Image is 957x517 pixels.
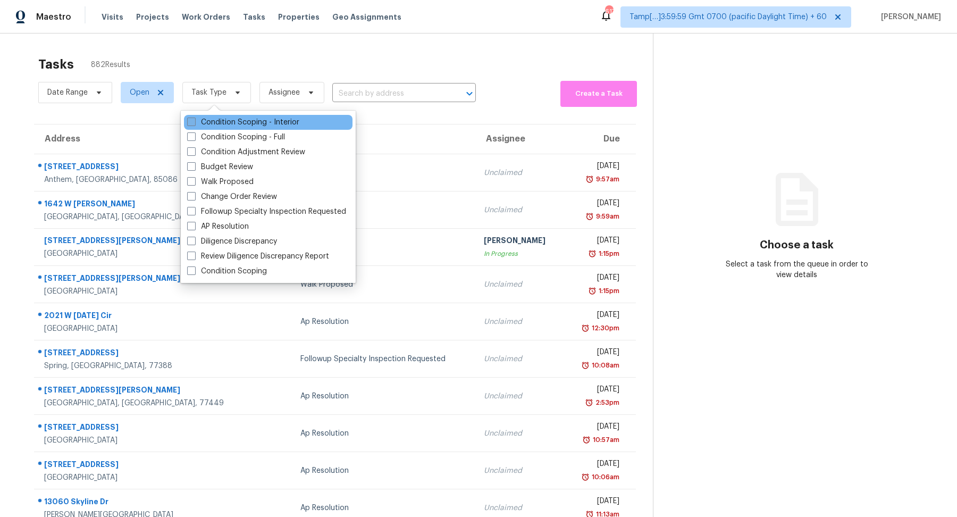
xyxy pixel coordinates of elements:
[573,310,619,323] div: [DATE]
[590,323,619,333] div: 12:30pm
[187,206,346,217] label: Followup Specialty Inspection Requested
[725,259,869,280] div: Select a task from the queue in order to view details
[44,385,250,398] div: [STREET_ADDRESS][PERSON_NAME]
[585,174,594,185] img: Overdue Alarm Icon
[300,503,467,513] div: Ap Resolution
[484,205,556,215] div: Unclaimed
[44,235,250,248] div: [STREET_ADDRESS][PERSON_NAME]
[588,286,597,296] img: Overdue Alarm Icon
[573,421,619,435] div: [DATE]
[484,248,556,259] div: In Progress
[300,205,467,215] div: Ap Resolution
[44,459,250,472] div: [STREET_ADDRESS]
[187,132,285,143] label: Condition Scoping - Full
[44,174,250,185] div: Anthem, [GEOGRAPHIC_DATA], 85086
[187,117,299,128] label: Condition Scoping - Interior
[300,428,467,439] div: Ap Resolution
[44,361,250,371] div: Spring, [GEOGRAPHIC_DATA], 77388
[484,168,556,178] div: Unclaimed
[187,177,254,187] label: Walk Proposed
[590,472,619,482] div: 10:06am
[187,221,249,232] label: AP Resolution
[573,235,619,248] div: [DATE]
[187,251,329,262] label: Review Diligence Discrepancy Report
[564,124,636,154] th: Due
[300,279,467,290] div: Walk Proposed
[597,286,619,296] div: 1:15pm
[187,162,253,172] label: Budget Review
[44,310,250,323] div: 2021 W [DATE] Cir
[332,12,401,22] span: Geo Assignments
[573,384,619,397] div: [DATE]
[484,279,556,290] div: Unclaimed
[484,235,556,248] div: [PERSON_NAME]
[573,347,619,360] div: [DATE]
[484,354,556,364] div: Unclaimed
[300,465,467,476] div: Ap Resolution
[191,87,226,98] span: Task Type
[877,12,941,22] span: [PERSON_NAME]
[300,242,467,253] div: Walk Proposed
[484,465,556,476] div: Unclaimed
[573,161,619,174] div: [DATE]
[44,347,250,361] div: [STREET_ADDRESS]
[187,191,277,202] label: Change Order Review
[588,248,597,259] img: Overdue Alarm Icon
[187,147,305,157] label: Condition Adjustment Review
[243,13,265,21] span: Tasks
[102,12,123,22] span: Visits
[44,496,250,510] div: 13060 Skyline Dr
[130,87,149,98] span: Open
[573,272,619,286] div: [DATE]
[136,12,169,22] span: Projects
[44,248,250,259] div: [GEOGRAPHIC_DATA]
[44,273,250,286] div: [STREET_ADDRESS][PERSON_NAME]
[629,12,827,22] span: Tamp[…]3:59:59 Gmt 0700 (pacific Daylight Time) + 60
[484,391,556,402] div: Unclaimed
[591,435,619,445] div: 10:57am
[593,397,619,408] div: 2:53pm
[38,59,74,70] h2: Tasks
[585,211,594,222] img: Overdue Alarm Icon
[300,391,467,402] div: Ap Resolution
[44,398,250,408] div: [GEOGRAPHIC_DATA], [GEOGRAPHIC_DATA], 77449
[182,12,230,22] span: Work Orders
[268,87,300,98] span: Assignee
[573,496,619,509] div: [DATE]
[484,428,556,439] div: Unclaimed
[300,168,467,178] div: Ap Resolution
[44,472,250,483] div: [GEOGRAPHIC_DATA]
[594,174,619,185] div: 9:57am
[44,435,250,446] div: [GEOGRAPHIC_DATA]
[581,323,590,333] img: Overdue Alarm Icon
[573,198,619,211] div: [DATE]
[581,360,590,371] img: Overdue Alarm Icon
[44,212,250,222] div: [GEOGRAPHIC_DATA], [GEOGRAPHIC_DATA], 85015
[462,86,477,101] button: Open
[760,240,834,251] h3: Choose a task
[300,354,467,364] div: Followup Specialty Inspection Requested
[44,422,250,435] div: [STREET_ADDRESS]
[300,316,467,327] div: Ap Resolution
[582,435,591,445] img: Overdue Alarm Icon
[573,458,619,472] div: [DATE]
[566,88,632,100] span: Create a Task
[594,211,619,222] div: 9:59am
[47,87,88,98] span: Date Range
[292,124,475,154] th: Type
[597,248,619,259] div: 1:15pm
[91,60,130,70] span: 882 Results
[187,236,277,247] label: Diligence Discrepancy
[44,198,250,212] div: 1642 W [PERSON_NAME]
[187,266,267,277] label: Condition Scoping
[590,360,619,371] div: 10:08am
[475,124,564,154] th: Assignee
[332,86,446,102] input: Search by address
[278,12,320,22] span: Properties
[605,6,612,17] div: 617
[34,124,258,154] th: Address
[44,323,250,334] div: [GEOGRAPHIC_DATA]
[560,81,637,107] button: Create a Task
[44,161,250,174] div: [STREET_ADDRESS]
[585,397,593,408] img: Overdue Alarm Icon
